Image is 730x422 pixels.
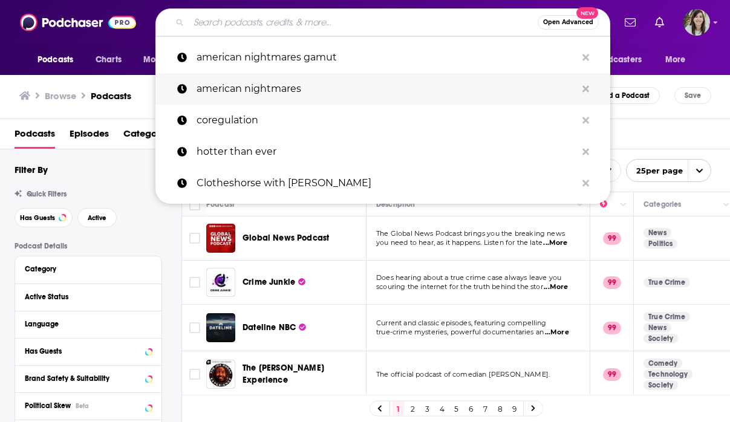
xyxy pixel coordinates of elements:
[197,105,576,136] p: coregulation
[25,343,152,359] button: Has Guests
[20,11,136,34] img: Podchaser - Follow, Share and Rate Podcasts
[603,322,621,334] p: 99
[15,164,48,175] h2: Filter By
[155,167,610,199] a: Clotheshorse with [PERSON_NAME]
[25,261,152,276] button: Category
[578,87,660,104] a: Add a Podcast
[376,273,561,282] span: Does hearing about a true crime case always leave you
[376,319,547,327] span: Current and classic episodes, featuring compelling
[189,369,200,380] span: Toggle select row
[683,9,710,36] img: User Profile
[644,380,678,390] a: Society
[25,371,152,386] button: Brand Safety & Suitability
[665,51,686,68] span: More
[376,370,550,378] span: The official podcast of comedian [PERSON_NAME].
[15,242,162,250] p: Podcast Details
[25,316,152,331] button: Language
[584,51,642,68] span: For Podcasters
[644,197,681,212] div: Categories
[603,368,621,380] p: 99
[25,374,142,383] div: Brand Safety & Suitability
[91,90,131,102] a: Podcasts
[509,401,521,416] a: 9
[37,51,73,68] span: Podcasts
[644,359,682,368] a: Comedy
[25,265,144,273] div: Category
[543,19,593,25] span: Open Advanced
[197,167,576,199] p: Clotheshorse with Amanda Lee McCarty
[70,124,109,149] a: Episodes
[422,401,434,416] a: 3
[603,232,621,244] p: 99
[189,233,200,244] span: Toggle select row
[451,401,463,416] a: 5
[683,9,710,36] button: Show profile menu
[545,328,569,337] span: ...More
[189,322,200,333] span: Toggle select row
[627,161,683,180] span: 25 per page
[393,401,405,416] a: 1
[88,215,106,221] span: Active
[674,87,711,104] button: Save
[407,401,419,416] a: 2
[206,224,235,253] img: Global News Podcast
[20,215,55,221] span: Has Guests
[197,73,576,105] p: american nightmares
[644,369,693,379] a: Technology
[25,398,152,413] button: Political SkewBeta
[155,73,610,105] a: american nightmares
[15,208,73,227] button: Has Guests
[25,347,142,355] div: Has Guests
[155,8,610,36] div: Search podcasts, credits, & more...
[644,334,678,343] a: Society
[243,363,324,385] span: The [PERSON_NAME] Experience
[243,322,306,334] a: Dateline NBC
[480,401,492,416] a: 7
[197,42,576,73] p: american nightmares gamut
[538,15,599,30] button: Open AdvancedNew
[197,136,576,167] p: hotter than ever
[76,402,89,410] div: Beta
[543,238,567,248] span: ...More
[243,277,295,287] span: Crime Junkie
[88,48,129,71] a: Charts
[616,198,631,212] button: Column Actions
[243,276,305,288] a: Crime Junkie
[650,12,669,33] a: Show notifications dropdown
[376,229,565,238] span: The Global News Podcast brings you the breaking news
[189,13,538,32] input: Search podcasts, credits, & more...
[243,322,296,333] span: Dateline NBC
[135,48,202,71] button: open menu
[376,328,544,336] span: true-crime mysteries, powerful documentaries an
[206,268,235,297] img: Crime Junkie
[206,313,235,342] img: Dateline NBC
[644,228,671,238] a: News
[143,51,186,68] span: Monitoring
[45,90,76,102] h3: Browse
[155,42,610,73] a: american nightmares gamut
[544,282,568,292] span: ...More
[15,124,55,149] a: Podcasts
[25,289,152,304] button: Active Status
[436,401,448,416] a: 4
[25,320,144,328] div: Language
[576,48,659,71] button: open menu
[243,233,329,243] span: Global News Podcast
[27,190,67,198] span: Quick Filters
[644,312,690,322] a: True Crime
[155,105,610,136] a: coregulation
[123,124,172,149] a: Categories
[29,48,89,71] button: open menu
[155,136,610,167] a: hotter than ever
[206,360,235,389] img: The Joe Rogan Experience
[376,238,543,247] span: you need to hear, as it happens. Listen for the late
[206,197,235,212] div: Podcast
